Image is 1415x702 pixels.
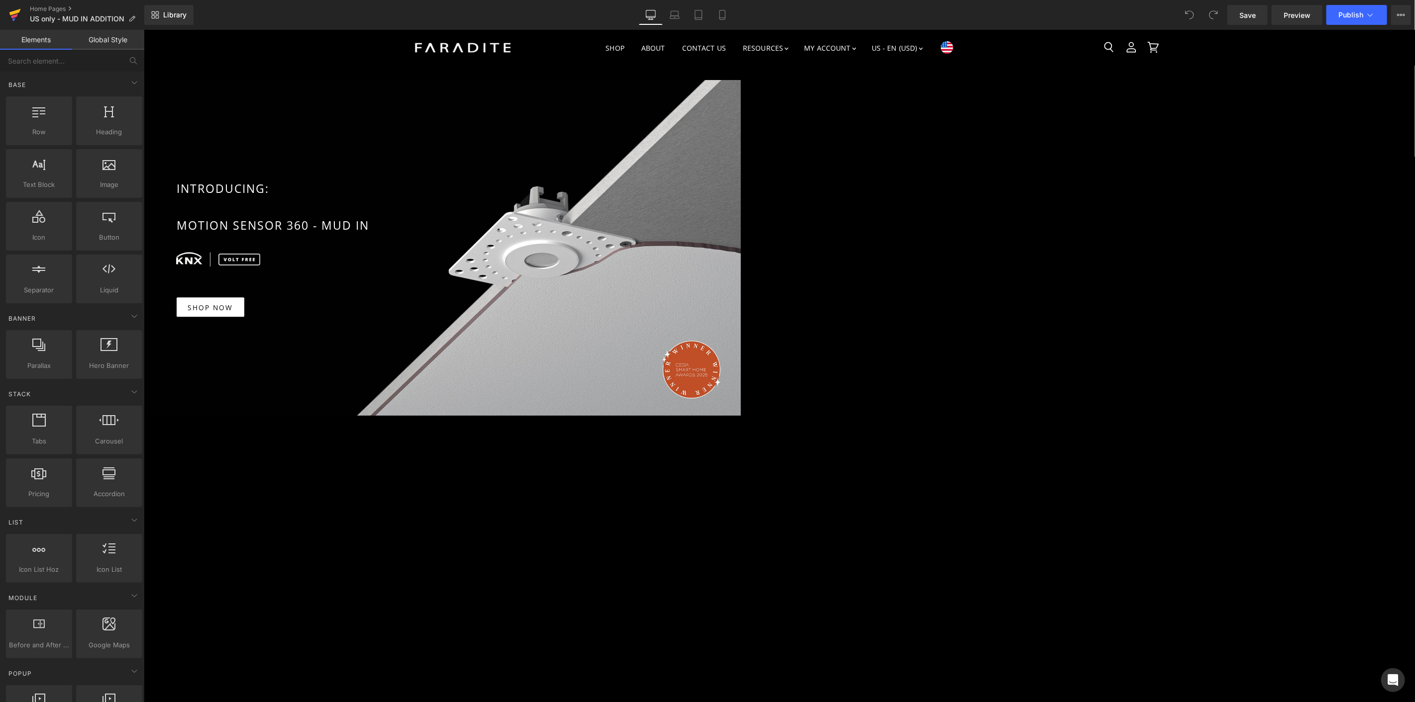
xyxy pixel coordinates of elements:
a: RESOURCES [592,8,651,28]
a: SHOP [454,8,488,28]
a: Global Style [72,30,144,50]
span: Accordion [79,489,139,499]
span: Tabs [9,436,69,446]
span: Icon List [79,564,139,575]
span: Banner [7,314,37,323]
a: Desktop [639,5,663,25]
span: Pricing [9,489,69,499]
span: Icon List Hoz [9,564,69,575]
span: US only - MUD IN ADDITION [30,15,124,23]
span: Library [163,10,187,19]
span: Google Maps [79,640,139,650]
button: Undo [1180,5,1200,25]
button: More [1391,5,1411,25]
div: Open Intercom Messenger [1381,668,1405,692]
span: Popup [7,669,33,678]
span: Text Block [9,179,69,190]
span: Stack [7,389,32,399]
span: Icon [9,232,69,243]
ul: MAIN MENU [454,4,816,32]
span: Base [7,80,27,89]
span: Button [79,232,139,243]
a: ABOUT [490,8,529,28]
nav: Main [454,4,816,32]
span: Module [7,593,38,603]
a: Laptop [663,5,687,25]
a: Preview [1272,5,1322,25]
a: Home Pages [30,5,144,13]
span: Carousel [79,436,139,446]
span: SHOP NOW [44,273,90,282]
a: US - EN (USD) [720,8,785,28]
a: Mobile [710,5,734,25]
a: New Library [144,5,194,25]
span: List [7,518,24,527]
span: Save [1239,10,1256,20]
span: Row [9,127,69,137]
span: Before and After Images [9,640,69,650]
span: Hero Banner [79,360,139,371]
span: Preview [1284,10,1311,20]
button: Redo [1204,5,1223,25]
a: SHOP NOW [32,267,101,288]
img: Faradite-US [258,8,381,28]
a: CONTACT US [531,8,590,28]
span: Image [79,179,139,190]
span: Liquid [79,285,139,295]
span: Publish [1338,11,1363,19]
a: MY ACCOUNT [653,8,718,28]
span: Separator [9,285,69,295]
button: Publish [1326,5,1387,25]
p: INTRODUCING: MOTION SENSOR 360 - MUD IN [33,150,562,204]
a: Tablet [687,5,710,25]
span: Parallax [9,360,69,371]
span: Heading [79,127,139,137]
